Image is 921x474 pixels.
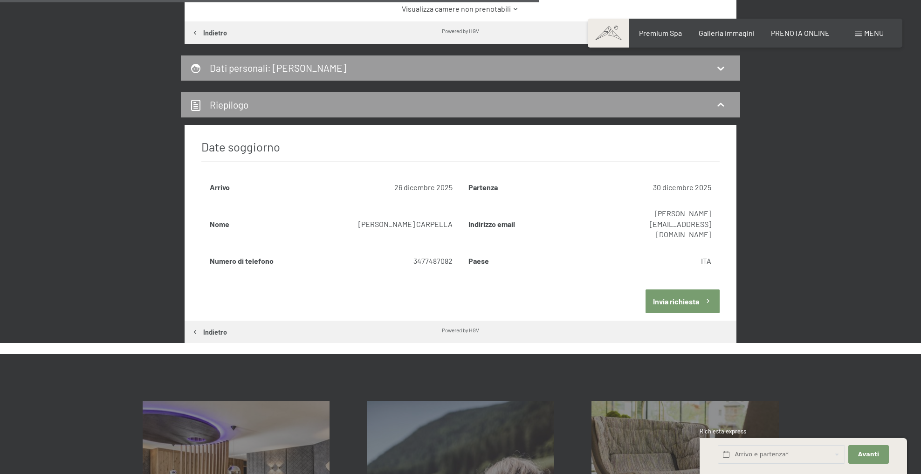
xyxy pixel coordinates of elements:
a: Galleria immagini [699,28,755,37]
div: Powered by HGV [442,326,479,334]
td: [PERSON_NAME] CARPELLA [331,201,460,247]
th: Arrivo [202,175,331,200]
td: 26 dicembre 2025 [331,175,460,200]
h2: Dati personali : [PERSON_NAME] [210,62,346,74]
button: Indietro [185,21,234,44]
span: Menu [864,28,884,37]
td: [PERSON_NAME][EMAIL_ADDRESS][DOMAIN_NAME] [591,201,719,247]
button: Indietro [185,321,234,343]
div: Powered by HGV [442,27,479,34]
span: Richiesta express [700,427,746,435]
td: 3477487082 [331,248,460,274]
a: PRENOTA ONLINE [771,28,830,37]
h2: Riepilogo [210,99,248,110]
th: Numero di telefono [202,248,331,274]
th: Indirizzo email [461,201,590,247]
button: Avanti [848,445,888,464]
span: Avanti [858,450,879,459]
h3: Date soggiorno [201,132,720,162]
a: Premium Spa [639,28,682,37]
td: 30 dicembre 2025 [591,175,719,200]
th: Partenza [461,175,590,200]
a: Visualizza camere non prenotabili [201,4,720,14]
th: Nome [202,201,331,247]
th: Paese [461,248,590,274]
button: Invia richiesta [646,289,720,313]
td: ITA [591,248,719,274]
